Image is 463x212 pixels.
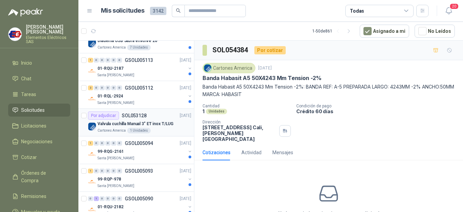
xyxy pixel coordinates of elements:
p: [DATE] [180,196,191,202]
span: 3142 [150,7,166,15]
div: 1 Unidades [127,128,151,133]
p: Diadema USB Jabra envolve 20 [98,38,157,44]
div: 0 [94,58,99,63]
p: [DATE] [180,140,191,147]
p: [DATE] [180,57,191,64]
div: 0 [105,85,110,90]
a: 1 0 0 0 0 0 GSOL005113[DATE] Company Logo01-RQU-2187Santa [PERSON_NAME] [88,56,193,78]
span: Solicitudes [21,106,45,114]
div: 0 [100,85,105,90]
button: Asignado a mi [360,25,409,38]
div: 1 - 50 de 861 [312,26,354,37]
button: No Leídos [415,25,455,38]
p: Cantidad [203,104,291,108]
div: 0 [100,141,105,146]
div: Todas [350,7,364,15]
p: Santa [PERSON_NAME] [98,183,134,189]
a: Remisiones [8,190,70,203]
div: 0 [117,58,122,63]
div: Cartones America [203,63,255,73]
a: 2 0 0 0 0 0 GSOL005112[DATE] Company Logo01-RQL-2924Santa [PERSON_NAME] [88,84,193,106]
div: 0 [105,196,110,201]
img: Logo peakr [8,8,43,16]
p: 01-RQU-2187 [98,65,123,72]
h1: Mis solicitudes [101,6,145,16]
p: Dirección [203,120,277,124]
div: 0 [105,141,110,146]
img: Company Logo [88,39,96,48]
img: Company Logo [9,28,21,41]
span: Tareas [21,91,36,98]
img: Company Logo [204,64,211,72]
div: 0 [111,85,116,90]
p: 99-RQP-978 [98,176,121,183]
span: Cotizar [21,154,37,161]
div: 0 [111,58,116,63]
div: 0 [117,169,122,173]
p: GSOL005112 [125,85,153,90]
a: Inicio [8,56,70,69]
div: 0 [105,169,110,173]
span: Remisiones [21,193,46,200]
div: 0 [117,85,122,90]
p: GSOL005090 [125,196,153,201]
p: GSOL005094 [125,141,153,146]
div: Cotizaciones [203,149,230,156]
div: 2 [88,85,93,90]
p: [DATE] [180,168,191,174]
p: [DATE] [180,85,191,91]
p: [DATE] [180,112,191,119]
p: Valvula cuchilla Manual 3" ET inox T/LUG [98,121,174,127]
span: Negociaciones [21,138,53,145]
img: Company Logo [88,150,96,158]
p: Crédito 60 días [296,108,460,114]
img: Company Logo [88,178,96,186]
div: 0 [117,196,122,201]
div: 0 [100,58,105,63]
div: Por cotizar [254,46,286,54]
div: Mensajes [272,149,293,156]
p: GSOL005113 [125,58,153,63]
p: Santa [PERSON_NAME] [98,100,134,106]
a: Cotizar [8,151,70,164]
p: 01-RQL-2924 [98,93,123,100]
div: 0 [88,196,93,201]
div: 0 [111,169,116,173]
div: Actividad [241,149,262,156]
div: 0 [94,141,99,146]
a: Solicitudes [8,104,70,117]
div: 7 Unidades [127,45,151,50]
button: 20 [443,5,455,17]
p: [STREET_ADDRESS] Cali , [PERSON_NAME][GEOGRAPHIC_DATA] [203,124,277,142]
span: Licitaciones [21,122,46,130]
div: 1 [88,141,93,146]
div: 0 [111,196,116,201]
span: search [176,8,181,13]
h3: SOL054384 [212,45,249,55]
a: Por adjudicarSOL053128[DATE] Company LogoValvula cuchilla Manual 3" ET inox T/LUGCartones America... [78,109,194,136]
p: GSOL005093 [125,169,153,173]
a: Licitaciones [8,119,70,132]
p: Banda Habasit A5 50X4243 Mm Tension -2% [203,75,322,82]
p: 1 [203,108,205,114]
p: Cartones America [98,45,126,50]
img: Company Logo [88,67,96,75]
div: 0 [100,169,105,173]
div: Unidades [206,109,227,114]
div: 1 [88,58,93,63]
span: Chat [21,75,31,82]
div: 0 [111,141,116,146]
p: Cartones America [98,128,126,133]
div: 1 [94,196,99,201]
p: Santa [PERSON_NAME] [98,156,134,161]
span: Inicio [21,59,32,67]
p: Condición de pago [296,104,460,108]
img: Company Logo [88,122,96,131]
img: Company Logo [88,95,96,103]
a: Negociaciones [8,135,70,148]
div: 0 [117,141,122,146]
p: SOL053128 [122,113,147,118]
a: Tareas [8,88,70,101]
div: Por adjudicar [88,111,119,120]
a: 1 0 0 0 0 0 GSOL005094[DATE] Company Logo99-RQG-2161Santa [PERSON_NAME] [88,139,193,161]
